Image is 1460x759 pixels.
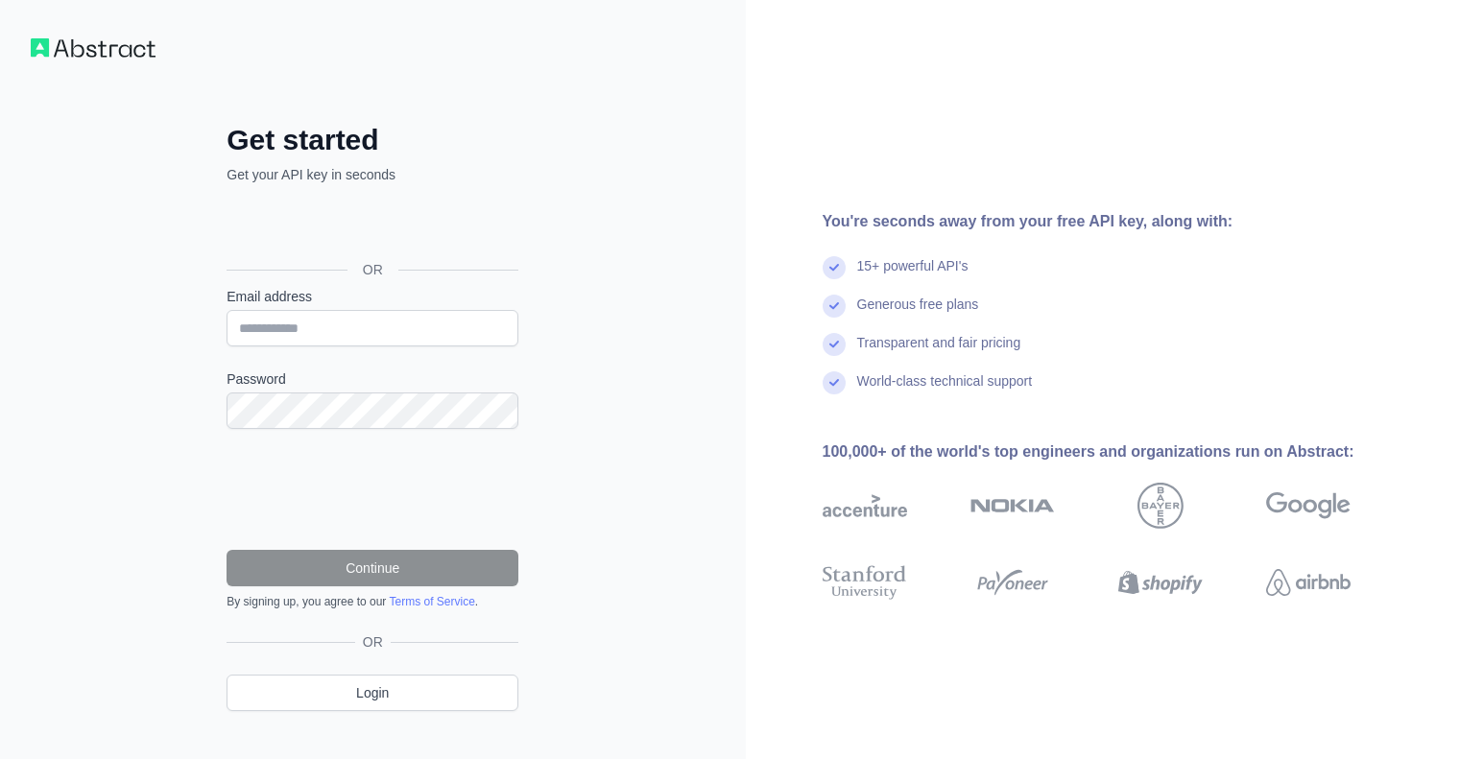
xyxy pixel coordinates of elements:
p: Get your API key in seconds [227,165,518,184]
img: google [1266,483,1351,529]
iframe: Sign in with Google Button [217,205,524,248]
a: Terms of Service [389,595,474,608]
img: airbnb [1266,561,1351,604]
img: Workflow [31,38,156,58]
img: shopify [1118,561,1203,604]
label: Password [227,369,518,389]
a: Login [227,675,518,711]
div: 100,000+ of the world's top engineers and organizations run on Abstract: [823,440,1412,463]
div: By signing up, you agree to our . [227,594,518,609]
div: You're seconds away from your free API key, along with: [823,210,1412,233]
img: nokia [970,483,1055,529]
img: check mark [823,256,846,279]
label: Email address [227,287,518,306]
img: payoneer [970,561,1055,604]
img: check mark [823,333,846,356]
button: Continue [227,550,518,586]
h2: Get started [227,123,518,157]
img: accenture [823,483,907,529]
img: bayer [1137,483,1184,529]
div: World-class technical support [857,371,1033,410]
iframe: reCAPTCHA [227,452,518,527]
img: stanford university [823,561,907,604]
img: check mark [823,295,846,318]
div: Transparent and fair pricing [857,333,1021,371]
div: Generous free plans [857,295,979,333]
span: OR [355,632,391,652]
span: OR [347,260,398,279]
img: check mark [823,371,846,394]
div: 15+ powerful API's [857,256,969,295]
